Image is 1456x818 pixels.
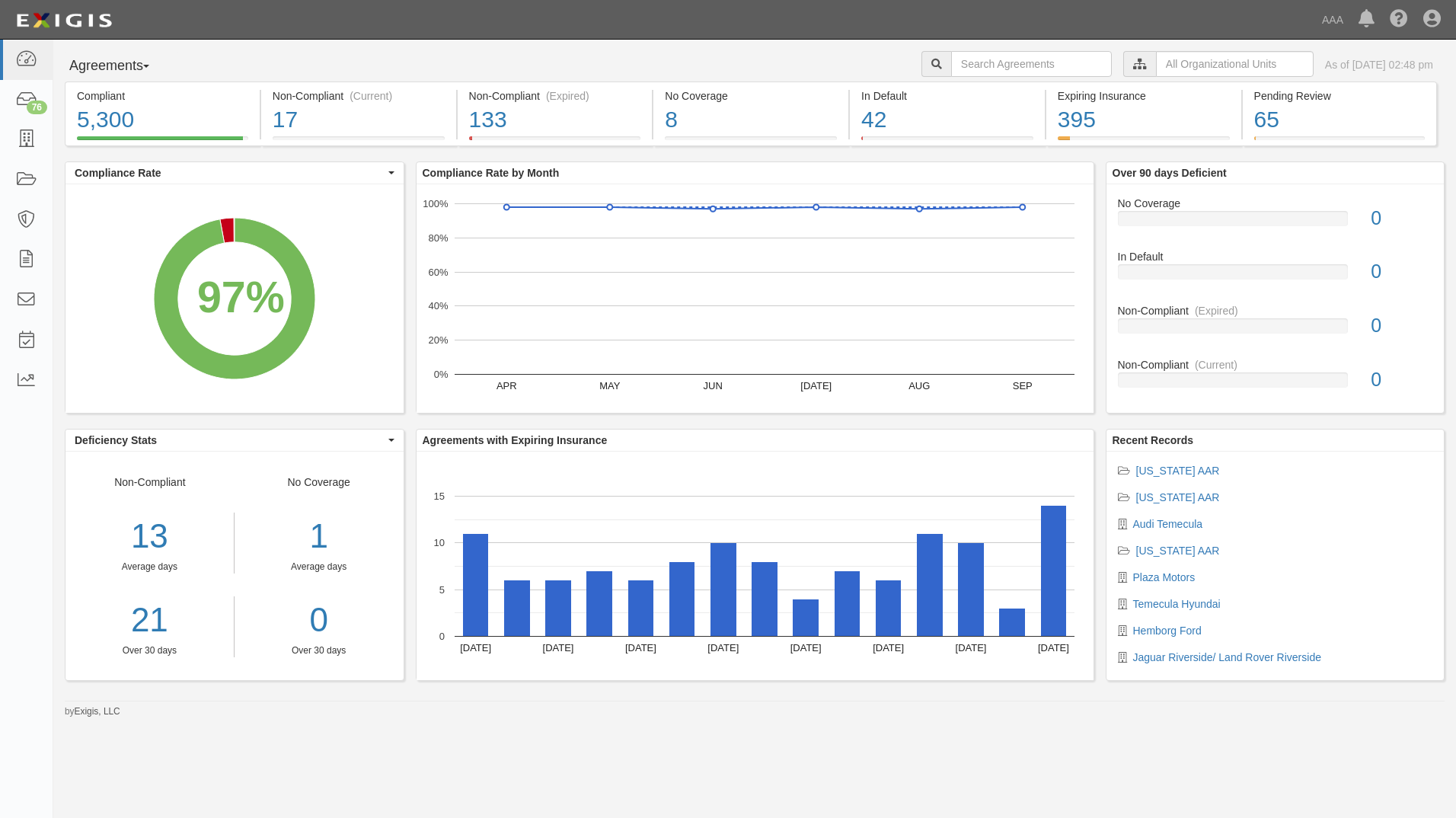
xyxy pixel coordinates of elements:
a: 21 [65,596,234,644]
text: [DATE] [542,642,573,653]
button: Compliance Rate [65,162,404,184]
text: [DATE] [790,642,821,653]
a: No Coverage8 [653,136,848,149]
text: 10 [433,537,444,548]
a: Non-Compliant(Expired)0 [1118,303,1433,357]
span: Deficiency Stats [75,433,385,448]
text: AUG [908,380,930,391]
div: Non-Compliant [65,475,235,657]
div: Over 30 days [65,644,234,657]
b: Over 90 days Deficient [1113,167,1227,179]
text: 15 [433,490,444,502]
div: No Coverage [235,475,404,657]
text: [DATE] [624,642,656,653]
text: 0% [433,369,448,380]
div: (Current) [1195,357,1237,372]
a: Compliant5,300 [65,136,260,149]
text: 40% [428,300,448,312]
input: All Organizational Units [1156,51,1314,77]
text: MAY [599,380,621,391]
text: 100% [423,198,449,209]
text: [DATE] [1037,642,1068,653]
text: SEP [1012,380,1032,391]
a: Non-Compliant(Current)17 [261,136,456,149]
div: (Current) [350,88,392,104]
div: 42 [861,104,1033,136]
svg: A chart. [417,452,1094,680]
a: AAA [1314,5,1351,35]
div: 13 [65,513,234,561]
a: Non-Compliant(Expired)133 [458,136,653,149]
text: JUN [703,380,722,391]
div: In Default [1106,249,1445,264]
div: No Coverage [665,88,837,104]
div: 0 [1359,366,1444,394]
div: 0 [1359,205,1444,232]
b: Agreements with Expiring Insurance [423,434,608,446]
input: Search Agreements [951,51,1112,77]
div: Expiring Insurance [1058,88,1230,104]
text: 0 [439,631,444,642]
text: [DATE] [460,642,491,653]
div: 1 [246,513,392,561]
a: Exigis, LLC [75,706,120,717]
text: [DATE] [800,380,832,391]
text: [DATE] [873,642,904,653]
a: Hemborg Ford [1133,625,1202,637]
text: [DATE] [707,642,739,653]
div: Compliant [77,88,248,104]
a: Pending Review65 [1243,136,1438,149]
div: 5,300 [77,104,248,136]
a: Jaguar Riverside/ Land Rover Riverside [1133,651,1321,663]
a: [US_STATE] AAR [1136,491,1220,503]
a: Plaza Motors [1133,571,1196,583]
a: No Coverage0 [1118,196,1433,250]
div: Non-Compliant [1106,357,1445,372]
div: Non-Compliant (Current) [273,88,445,104]
div: 0 [1359,312,1444,340]
a: Expiring Insurance395 [1046,136,1241,149]
a: 0 [246,596,392,644]
text: 5 [439,583,444,595]
span: Compliance Rate [75,165,385,181]
small: by [65,705,120,718]
b: Compliance Rate by Month [423,167,560,179]
a: Temecula Hyundai [1133,598,1221,610]
a: [US_STATE] AAR [1136,545,1220,557]
text: [DATE] [955,642,986,653]
svg: A chart. [417,184,1094,413]
text: 60% [428,266,448,277]
button: Deficiency Stats [65,430,404,451]
div: As of [DATE] 02:48 pm [1325,57,1433,72]
a: In Default42 [850,136,1045,149]
div: 0 [1359,258,1444,286]
div: 76 [27,101,47,114]
svg: A chart. [65,184,404,413]
div: Over 30 days [246,644,392,657]
div: Average days [246,561,392,574]
text: 20% [428,334,448,346]
a: Non-Compliant(Current)0 [1118,357,1433,400]
div: Non-Compliant [1106,303,1445,318]
div: Pending Review [1254,88,1426,104]
text: APR [496,380,516,391]
div: 133 [469,104,641,136]
div: 97% [197,267,285,329]
text: 80% [428,232,448,244]
div: 395 [1058,104,1230,136]
div: Non-Compliant (Expired) [469,88,641,104]
div: 17 [273,104,445,136]
div: No Coverage [1106,196,1445,211]
img: logo-5460c22ac91f19d4615b14bd174203de0afe785f0fc80cf4dbbc73dc1793850b.png [11,7,117,34]
b: Recent Records [1113,434,1194,446]
div: Average days [65,561,234,574]
div: 65 [1254,104,1426,136]
button: Agreements [65,51,179,81]
div: (Expired) [546,88,589,104]
a: Audi Temecula [1133,518,1203,530]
